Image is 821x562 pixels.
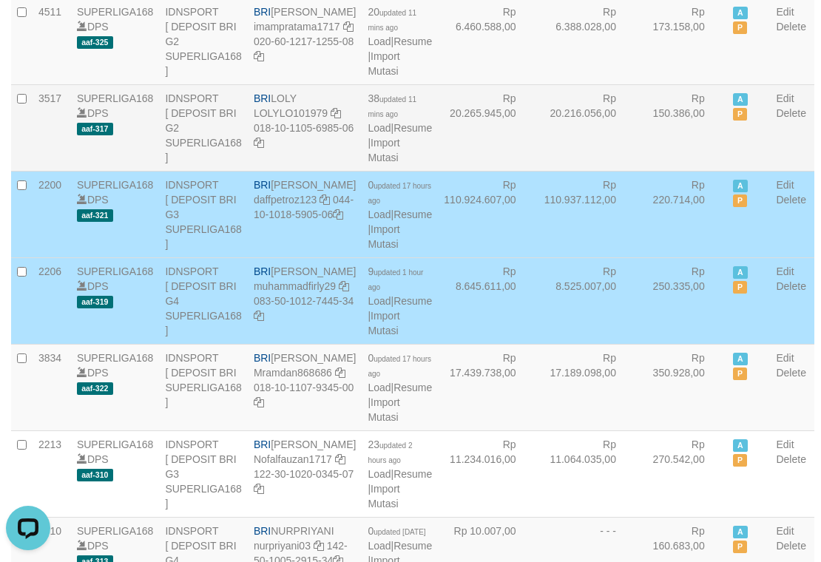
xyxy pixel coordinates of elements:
[248,430,362,517] td: [PERSON_NAME] 122-30-1020-0345-07
[733,541,748,553] span: Paused
[77,352,154,364] a: SUPERLIGA168
[368,35,391,47] a: Load
[368,6,432,77] span: | |
[331,107,341,119] a: Copy LOLYLO101979 to clipboard
[71,171,160,257] td: DPS
[320,194,330,206] a: Copy daffpetroz123 to clipboard
[393,295,432,307] a: Resume
[77,382,113,395] span: aaf-322
[77,525,154,537] a: SUPERLIGA168
[393,540,432,552] a: Resume
[368,352,431,379] span: 0
[368,483,399,509] a: Import Mutasi
[77,439,154,450] a: SUPERLIGA168
[248,257,362,344] td: [PERSON_NAME] 083-50-1012-7445-34
[538,257,638,344] td: Rp 8.525.007,00
[368,122,391,134] a: Load
[335,453,345,465] a: Copy Nofalfauzan1717 to clipboard
[33,171,71,257] td: 2200
[368,540,391,552] a: Load
[77,296,113,308] span: aaf-319
[159,344,248,430] td: IDNSPORT [ DEPOSIT BRI SUPERLIGA168 ]
[438,430,538,517] td: Rp 11.234.016,00
[77,265,154,277] a: SUPERLIGA168
[733,93,748,106] span: Active
[339,280,349,292] a: Copy muhammadfirly29 to clipboard
[71,257,160,344] td: DPS
[248,171,362,257] td: [PERSON_NAME] 044-10-1018-5905-06
[776,194,805,206] a: Delete
[254,352,271,364] span: BRI
[254,439,271,450] span: BRI
[733,194,748,207] span: Paused
[368,382,391,393] a: Load
[638,344,727,430] td: Rp 350.928,00
[333,209,343,220] a: Copy 044101018590506 to clipboard
[254,280,336,292] a: muhammadfirly29
[254,265,271,277] span: BRI
[368,92,416,119] span: 38
[638,84,727,171] td: Rp 150.386,00
[776,265,794,277] a: Edit
[254,50,264,62] a: Copy 020601217125508 to clipboard
[438,344,538,430] td: Rp 17.439.738,00
[77,209,113,222] span: aaf-321
[368,92,432,163] span: | |
[368,396,399,423] a: Import Mutasi
[368,439,432,509] span: | |
[368,265,423,292] span: 9
[776,352,794,364] a: Edit
[368,50,399,77] a: Import Mutasi
[159,171,248,257] td: IDNSPORT [ DEPOSIT BRI G3 SUPERLIGA168 ]
[33,84,71,171] td: 3517
[77,92,154,104] a: SUPERLIGA168
[368,137,399,163] a: Import Mutasi
[538,84,638,171] td: Rp 20.216.056,00
[776,453,805,465] a: Delete
[77,36,113,49] span: aaf-325
[368,95,416,118] span: updated 11 mins ago
[368,352,432,423] span: | |
[254,107,328,119] a: LOLYLO101979
[254,453,332,465] a: Nofalfauzan1717
[733,454,748,467] span: Paused
[368,209,391,220] a: Load
[393,122,432,134] a: Resume
[368,468,391,480] a: Load
[368,441,412,464] span: updated 2 hours ago
[776,540,805,552] a: Delete
[33,344,71,430] td: 3834
[77,179,154,191] a: SUPERLIGA168
[733,368,748,380] span: Paused
[368,310,399,336] a: Import Mutasi
[538,430,638,517] td: Rp 11.064.035,00
[33,430,71,517] td: 2213
[776,92,794,104] a: Edit
[368,295,391,307] a: Load
[254,540,311,552] a: nurpriyani03
[368,268,423,291] span: updated 1 hour ago
[374,528,425,536] span: updated [DATE]
[368,223,399,250] a: Import Mutasi
[254,137,264,149] a: Copy 018101105698506 to clipboard
[438,257,538,344] td: Rp 8.645.611,00
[776,6,794,18] a: Edit
[254,21,340,33] a: imampratama1717
[368,179,432,250] span: | |
[368,355,431,378] span: updated 17 hours ago
[254,310,264,322] a: Copy 083501012744534 to clipboard
[393,468,432,480] a: Resume
[638,430,727,517] td: Rp 270.542,00
[33,257,71,344] td: 2206
[254,367,332,379] a: Mramdan868686
[254,6,271,18] span: BRI
[538,171,638,257] td: Rp 110.937.112,00
[159,257,248,344] td: IDNSPORT [ DEPOSIT BRI G4 SUPERLIGA168 ]
[776,439,794,450] a: Edit
[254,179,271,191] span: BRI
[638,257,727,344] td: Rp 250.335,00
[71,84,160,171] td: DPS
[733,353,748,365] span: Active
[776,525,794,537] a: Edit
[393,209,432,220] a: Resume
